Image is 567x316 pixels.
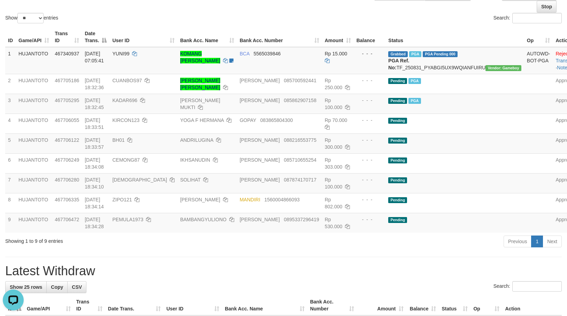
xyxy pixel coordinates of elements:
[409,51,421,57] span: Marked by aeosalim
[105,295,164,315] th: Date Trans.: activate to sort column ascending
[85,78,104,90] span: [DATE] 18:32:36
[180,177,201,183] a: SOLIHAT
[322,27,354,47] th: Amount: activate to sort column ascending
[240,78,280,83] span: [PERSON_NAME]
[180,78,220,90] a: [PERSON_NAME] [PERSON_NAME]
[180,217,227,222] a: BAMBANGYULIONO
[16,193,52,213] td: HUJANTOTO
[512,13,562,23] input: Search:
[5,193,16,213] td: 8
[240,217,280,222] span: [PERSON_NAME]
[357,97,383,104] div: - - -
[17,13,44,23] select: Showentries
[85,137,104,150] span: [DATE] 18:33:57
[357,137,383,144] div: - - -
[112,157,140,163] span: CEMONG87
[16,114,52,133] td: HUJANTOTO
[284,137,316,143] span: Copy 088216553775 to clipboard
[55,217,79,222] span: 467706472
[284,217,319,222] span: Copy 0895337296419 to clipboard
[439,295,470,315] th: Status: activate to sort column ascending
[325,51,347,56] span: Rp 15.000
[16,74,52,94] td: HUJANTOTO
[180,157,210,163] a: IKHSANUDIN
[388,177,407,183] span: Pending
[55,117,79,123] span: 467706055
[388,98,407,104] span: Pending
[543,236,562,247] a: Next
[493,13,562,23] label: Search:
[16,213,52,233] td: HUJANTOTO
[5,114,16,133] td: 4
[325,157,343,170] span: Rp 303.000
[180,51,220,63] a: KOMANG [PERSON_NAME]
[5,235,231,245] div: Showing 1 to 9 of 9 entries
[388,78,407,84] span: Pending
[357,176,383,183] div: - - -
[112,117,139,123] span: KIRCON123
[325,197,343,209] span: Rp 802.000
[408,78,421,84] span: Marked by aeofett
[112,78,142,83] span: CUANBOS97
[85,197,104,209] span: [DATE] 18:34:14
[357,156,383,163] div: - - -
[502,295,562,315] th: Action
[82,27,109,47] th: Date Trans.: activate to sort column descending
[112,98,137,103] span: KADAR696
[5,173,16,193] td: 7
[16,133,52,153] td: HUJANTOTO
[388,58,409,70] b: PGA Ref. No:
[325,217,343,229] span: Rp 530.000
[284,157,316,163] span: Copy 085710655254 to clipboard
[85,157,104,170] span: [DATE] 18:34:08
[55,157,79,163] span: 467706249
[284,78,316,83] span: Copy 085700592441 to clipboard
[504,236,531,247] a: Previous
[284,177,316,183] span: Copy 087874170717 to clipboard
[325,177,343,190] span: Rp 100.000
[388,118,407,124] span: Pending
[524,27,553,47] th: Op: activate to sort column ascending
[325,98,343,110] span: Rp 100.000
[55,51,79,56] span: 467340937
[260,117,293,123] span: Copy 083865804300 to clipboard
[55,197,79,202] span: 467706335
[5,13,58,23] label: Show entries
[240,177,280,183] span: [PERSON_NAME]
[46,281,68,293] a: Copy
[357,117,383,124] div: - - -
[357,50,383,57] div: - - -
[354,27,386,47] th: Balance
[307,295,357,315] th: Bank Acc. Number: activate to sort column ascending
[5,27,16,47] th: ID
[5,264,562,278] h1: Latest Withdraw
[408,98,421,104] span: Marked by aeofett
[112,197,132,202] span: ZIPO121
[16,94,52,114] td: HUJANTOTO
[52,27,82,47] th: Trans ID: activate to sort column ascending
[180,98,220,110] a: [PERSON_NAME] MUKTI
[72,284,82,290] span: CSV
[16,153,52,173] td: HUJANTOTO
[85,51,104,63] span: [DATE] 07:05:41
[55,98,79,103] span: 467705295
[85,177,104,190] span: [DATE] 18:34:10
[222,295,307,315] th: Bank Acc. Name: activate to sort column ascending
[253,51,281,56] span: Copy 5565039846 to clipboard
[531,236,543,247] a: 1
[85,117,104,130] span: [DATE] 18:33:51
[3,3,24,24] button: Open LiveChat chat widget
[177,27,237,47] th: Bank Acc. Name: activate to sort column ascending
[55,137,79,143] span: 467706122
[240,197,260,202] span: MANDIRI
[524,47,553,74] td: AUTOWD-BOT-PGA
[264,197,299,202] span: Copy 1560004866093 to clipboard
[85,217,104,229] span: [DATE] 18:34:28
[357,216,383,223] div: - - -
[163,295,222,315] th: User ID: activate to sort column ascending
[180,137,213,143] a: ANDRILUGINA
[85,98,104,110] span: [DATE] 18:32:45
[470,295,502,315] th: Op: activate to sort column ascending
[485,65,521,71] span: Vendor URL: https://payment21.1velocity.biz
[493,281,562,292] label: Search:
